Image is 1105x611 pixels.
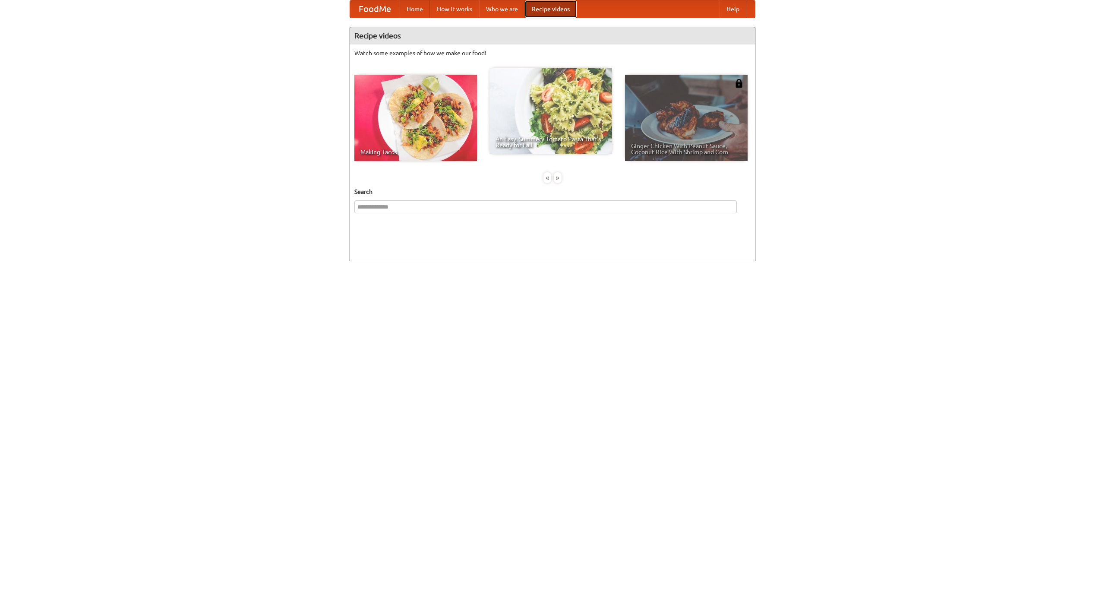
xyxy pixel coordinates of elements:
span: Making Tacos [360,149,471,155]
a: FoodMe [350,0,400,18]
span: An Easy, Summery Tomato Pasta That's Ready for Fall [496,136,606,148]
a: Home [400,0,430,18]
img: 483408.png [735,79,743,88]
h5: Search [354,187,751,196]
p: Watch some examples of how we make our food! [354,49,751,57]
div: « [543,172,551,183]
h4: Recipe videos [350,27,755,44]
div: » [554,172,562,183]
a: Help [720,0,746,18]
a: Who we are [479,0,525,18]
a: Making Tacos [354,75,477,161]
a: Recipe videos [525,0,577,18]
a: An Easy, Summery Tomato Pasta That's Ready for Fall [489,68,612,154]
a: How it works [430,0,479,18]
